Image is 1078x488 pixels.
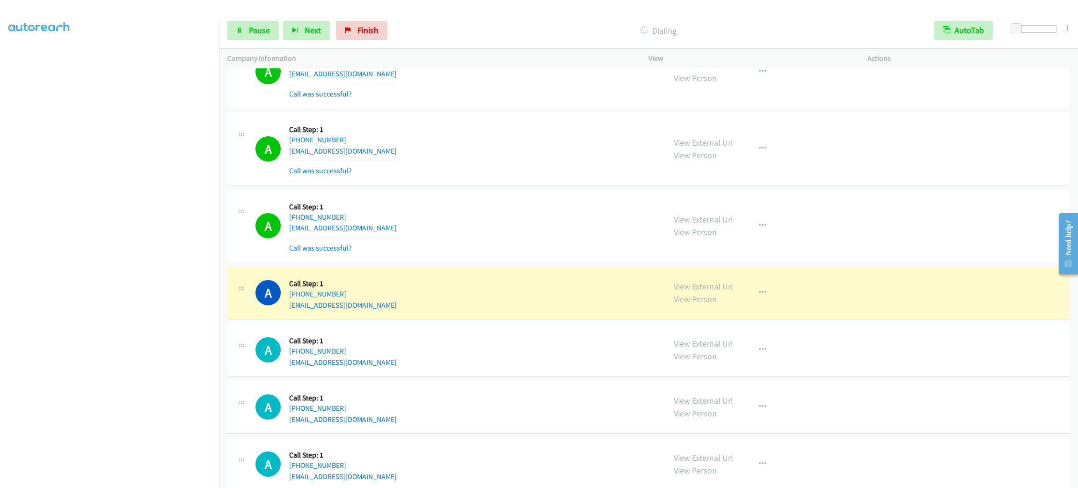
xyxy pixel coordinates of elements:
a: [EMAIL_ADDRESS][DOMAIN_NAME] [289,415,397,424]
a: [EMAIL_ADDRESS][DOMAIN_NAME] [289,223,397,232]
a: View Person [674,408,717,419]
a: [PHONE_NUMBER] [289,404,346,413]
a: Finish [336,21,387,40]
a: View External Url [674,214,733,225]
a: Call was successful? [289,244,352,252]
p: Company Information [227,53,632,64]
p: Dialing [400,24,917,37]
h5: Call Step: 1 [289,279,397,288]
h5: Call Step: 1 [289,125,397,134]
p: Actions [867,53,1070,64]
a: View Person [674,73,717,83]
a: [PHONE_NUMBER] [289,461,346,470]
div: The call is yet to be attempted [255,394,281,420]
h1: A [255,59,281,84]
div: 1 [1065,21,1070,34]
a: View External Url [674,395,733,406]
a: View External Url [674,137,733,148]
a: Pause [227,21,279,40]
span: Next [305,25,321,36]
a: View External Url [674,281,733,292]
a: View External Url [674,452,733,463]
div: The call is yet to be attempted [255,337,281,362]
a: View Person [674,150,717,161]
h1: A [255,280,281,305]
a: [PHONE_NUMBER] [289,135,346,144]
a: [EMAIL_ADDRESS][DOMAIN_NAME] [289,147,397,155]
a: [EMAIL_ADDRESS][DOMAIN_NAME] [289,358,397,367]
a: [EMAIL_ADDRESS][DOMAIN_NAME] [289,472,397,481]
a: View Person [674,351,717,362]
button: Next [283,21,330,40]
h5: Call Step: 1 [289,336,397,346]
p: View [648,53,851,64]
h1: A [255,337,281,362]
h1: A [255,451,281,477]
a: View External Url [674,338,733,349]
iframe: To enrich screen reader interactions, please activate Accessibility in Grammarly extension settings [8,42,219,487]
a: [PHONE_NUMBER] [289,347,346,355]
a: [PHONE_NUMBER] [289,289,346,298]
h5: Call Step: 1 [289,393,397,403]
a: [EMAIL_ADDRESS][DOMAIN_NAME] [289,301,397,310]
iframe: Resource Center [1051,207,1078,281]
a: My Lists [8,22,36,32]
span: Pause [249,25,270,36]
h5: Call Step: 1 [289,451,397,460]
h1: A [255,213,281,238]
a: View Person [674,294,717,304]
a: Call was successful? [289,166,352,175]
h1: A [255,394,281,420]
a: [PHONE_NUMBER] [289,213,346,222]
a: Call was successful? [289,89,352,98]
h1: A [255,136,281,162]
span: Finish [357,25,379,36]
h5: Call Step: 1 [289,202,397,212]
a: View Person [674,465,717,476]
a: View Person [674,227,717,237]
button: AutoTab [934,21,993,40]
a: [EMAIL_ADDRESS][DOMAIN_NAME] [289,69,397,78]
